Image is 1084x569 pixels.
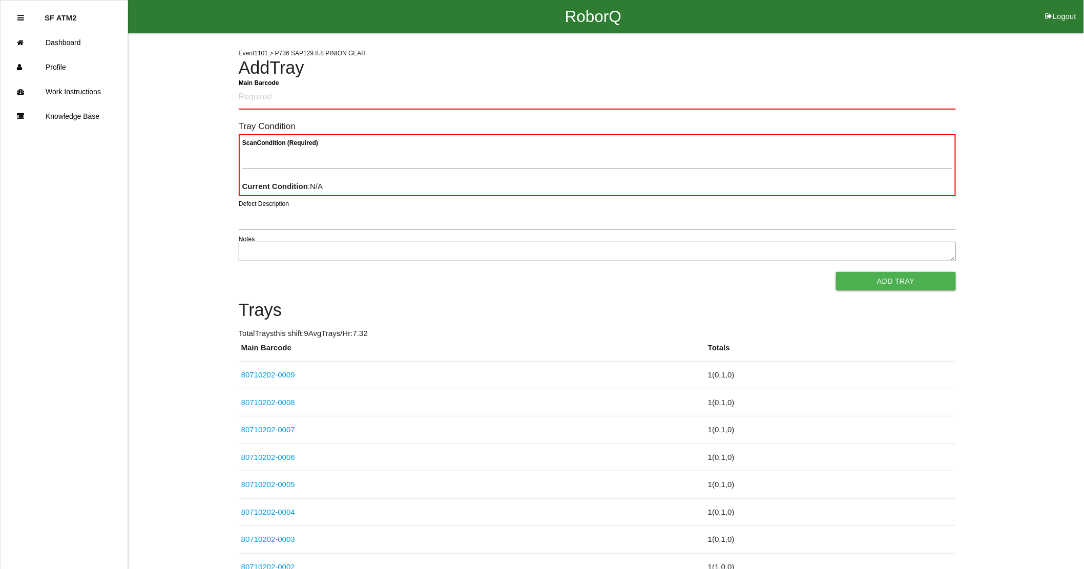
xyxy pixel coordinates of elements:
[705,471,956,499] td: 1 ( 0 , 1 , 0 )
[239,121,956,131] h6: Tray Condition
[239,328,956,340] p: Total Trays this shift: 9 Avg Trays /Hr: 7.32
[241,508,295,516] a: 80710202-0004
[1,30,128,55] a: Dashboard
[705,389,956,416] td: 1 ( 0 , 1 , 0 )
[239,86,956,110] input: Required
[705,342,956,362] th: Totals
[836,272,955,290] button: Add Tray
[241,535,295,543] a: 80710202-0003
[241,398,295,407] a: 80710202-0008
[242,182,308,191] b: Current Condition
[241,425,295,434] a: 80710202-0007
[241,370,295,379] a: 80710202-0009
[705,416,956,444] td: 1 ( 0 , 1 , 0 )
[241,453,295,461] a: 80710202-0006
[45,6,77,22] p: SF ATM2
[1,55,128,79] a: Profile
[17,6,24,30] div: Close
[705,362,956,389] td: 1 ( 0 , 1 , 0 )
[1,79,128,104] a: Work Instructions
[239,58,956,78] h4: Add Tray
[239,342,705,362] th: Main Barcode
[239,50,366,57] span: Event 1101 > P736 SAP129 8.8 PINION GEAR
[242,139,318,146] b: Scan Condition (Required)
[239,79,279,86] b: Main Barcode
[242,182,323,191] span: : N/A
[239,199,289,208] label: Defect Description
[705,444,956,471] td: 1 ( 0 , 1 , 0 )
[1,104,128,129] a: Knowledge Base
[239,301,956,320] h4: Trays
[241,480,295,489] a: 80710202-0005
[239,235,255,244] label: Notes
[705,498,956,526] td: 1 ( 0 , 1 , 0 )
[705,526,956,554] td: 1 ( 0 , 1 , 0 )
